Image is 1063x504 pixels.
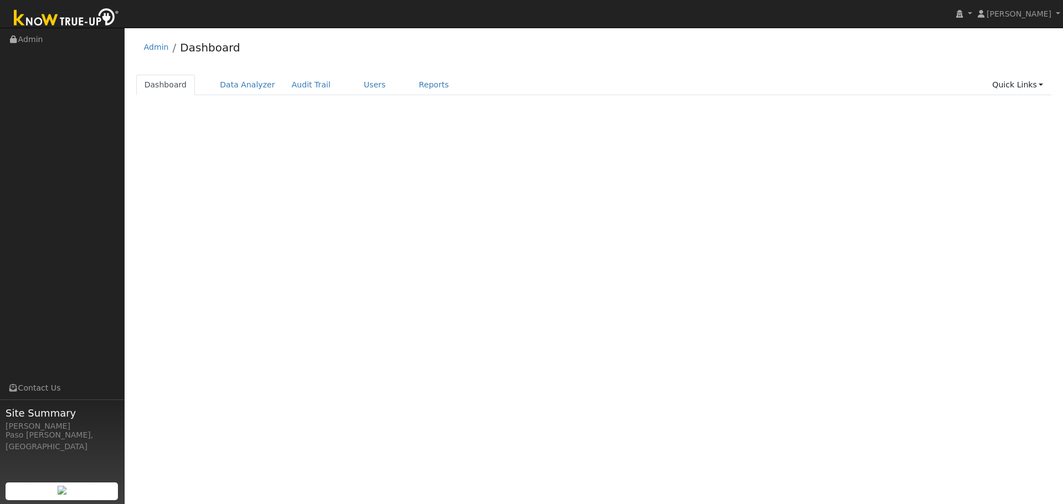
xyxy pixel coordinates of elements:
div: [PERSON_NAME] [6,420,118,432]
a: Dashboard [136,75,195,95]
a: Data Analyzer [211,75,283,95]
a: Reports [411,75,457,95]
a: Quick Links [984,75,1051,95]
a: Dashboard [180,41,240,54]
a: Audit Trail [283,75,339,95]
span: Site Summary [6,406,118,420]
a: Users [355,75,394,95]
img: Know True-Up [8,6,125,31]
a: Admin [144,43,169,51]
img: retrieve [58,486,66,495]
span: [PERSON_NAME] [987,9,1051,18]
div: Paso [PERSON_NAME], [GEOGRAPHIC_DATA] [6,429,118,453]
